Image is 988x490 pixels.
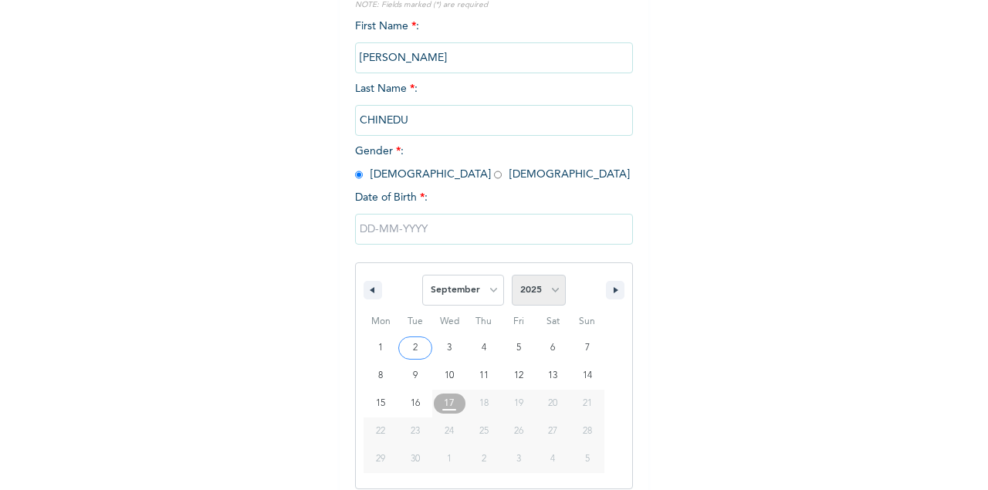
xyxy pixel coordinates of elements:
[364,309,398,334] span: Mon
[445,417,454,445] span: 24
[585,334,590,362] span: 7
[376,445,385,473] span: 29
[514,417,523,445] span: 26
[570,417,604,445] button: 28
[413,362,418,390] span: 9
[570,390,604,417] button: 21
[355,21,633,63] span: First Name :
[376,390,385,417] span: 15
[501,417,536,445] button: 26
[583,362,592,390] span: 14
[570,362,604,390] button: 14
[514,362,523,390] span: 12
[355,42,633,73] input: Enter your first name
[482,334,486,362] span: 4
[445,362,454,390] span: 10
[364,445,398,473] button: 29
[548,362,557,390] span: 13
[548,417,557,445] span: 27
[536,334,570,362] button: 6
[355,214,633,245] input: DD-MM-YYYY
[548,390,557,417] span: 20
[364,362,398,390] button: 8
[447,334,452,362] span: 3
[411,445,420,473] span: 30
[398,445,433,473] button: 30
[364,390,398,417] button: 15
[432,334,467,362] button: 3
[536,309,570,334] span: Sat
[355,83,633,126] span: Last Name :
[467,309,502,334] span: Thu
[378,362,383,390] span: 8
[536,362,570,390] button: 13
[501,309,536,334] span: Fri
[398,334,433,362] button: 2
[479,390,489,417] span: 18
[570,334,604,362] button: 7
[514,390,523,417] span: 19
[364,334,398,362] button: 1
[444,390,455,417] span: 17
[536,417,570,445] button: 27
[516,334,521,362] span: 5
[467,417,502,445] button: 25
[398,362,433,390] button: 9
[432,362,467,390] button: 10
[467,390,502,417] button: 18
[501,390,536,417] button: 19
[398,417,433,445] button: 23
[570,309,604,334] span: Sun
[411,390,420,417] span: 16
[432,309,467,334] span: Wed
[479,362,489,390] span: 11
[355,146,630,180] span: Gender : [DEMOGRAPHIC_DATA] [DEMOGRAPHIC_DATA]
[467,334,502,362] button: 4
[364,417,398,445] button: 22
[432,417,467,445] button: 24
[398,309,433,334] span: Tue
[355,190,428,206] span: Date of Birth :
[398,390,433,417] button: 16
[550,334,555,362] span: 6
[411,417,420,445] span: 23
[432,390,467,417] button: 17
[536,390,570,417] button: 20
[583,390,592,417] span: 21
[501,362,536,390] button: 12
[501,334,536,362] button: 5
[583,417,592,445] span: 28
[467,362,502,390] button: 11
[355,105,633,136] input: Enter your last name
[413,334,418,362] span: 2
[479,417,489,445] span: 25
[378,334,383,362] span: 1
[376,417,385,445] span: 22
